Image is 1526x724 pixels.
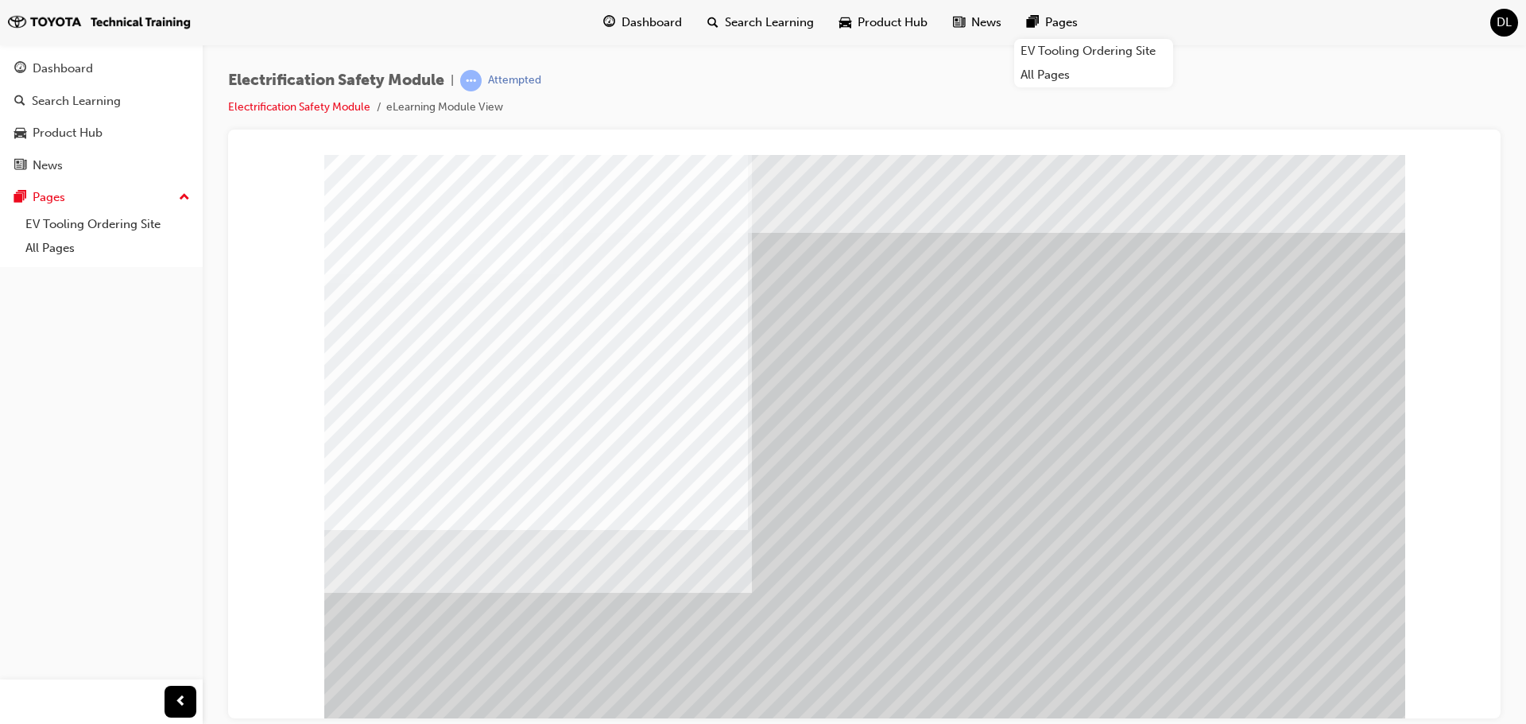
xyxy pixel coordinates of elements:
[622,14,682,32] span: Dashboard
[228,72,444,90] span: Electrification Safety Module
[6,151,196,180] a: News
[6,183,196,212] button: Pages
[1027,13,1039,33] span: pages-icon
[603,13,615,33] span: guage-icon
[953,13,965,33] span: news-icon
[14,95,25,109] span: search-icon
[14,62,26,76] span: guage-icon
[175,692,187,712] span: prev-icon
[971,14,1001,32] span: News
[725,14,814,32] span: Search Learning
[19,236,196,261] a: All Pages
[460,70,482,91] span: learningRecordVerb_ATTEMPT-icon
[228,100,370,114] a: Electrification Safety Module
[14,191,26,205] span: pages-icon
[451,72,454,90] span: |
[1014,6,1090,39] a: pages-iconPages
[707,13,718,33] span: search-icon
[858,14,928,32] span: Product Hub
[386,99,503,117] li: eLearning Module View
[8,14,191,31] img: tt
[6,118,196,148] a: Product Hub
[6,51,196,183] button: DashboardSearch LearningProduct HubNews
[695,6,827,39] a: search-iconSearch Learning
[1014,39,1173,64] a: EV Tooling Ordering Site
[1014,63,1173,87] a: All Pages
[1497,14,1512,32] span: DL
[488,73,541,88] div: Attempted
[33,188,65,207] div: Pages
[1045,14,1078,32] span: Pages
[940,6,1014,39] a: news-iconNews
[33,60,93,78] div: Dashboard
[32,92,121,110] div: Search Learning
[839,13,851,33] span: car-icon
[33,124,103,142] div: Product Hub
[19,212,196,237] a: EV Tooling Ordering Site
[179,188,190,208] span: up-icon
[827,6,940,39] a: car-iconProduct Hub
[14,126,26,141] span: car-icon
[6,54,196,83] a: Dashboard
[6,87,196,116] a: Search Learning
[591,6,695,39] a: guage-iconDashboard
[1490,9,1518,37] button: DL
[14,159,26,173] span: news-icon
[33,157,63,175] div: News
